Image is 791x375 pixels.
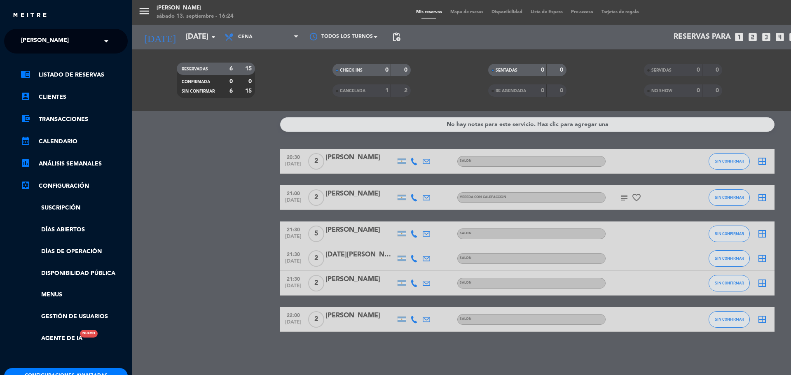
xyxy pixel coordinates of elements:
i: account_box [21,91,30,101]
a: calendar_monthCalendario [21,137,128,147]
i: chrome_reader_mode [21,69,30,79]
span: [PERSON_NAME] [21,33,69,50]
i: settings_applications [21,180,30,190]
a: assessmentANÁLISIS SEMANALES [21,159,128,169]
a: Días de Operación [21,247,128,256]
a: chrome_reader_modeListado de Reservas [21,70,128,80]
a: Disponibilidad pública [21,269,128,278]
i: assessment [21,158,30,168]
div: Nuevo [80,330,98,338]
a: Menus [21,290,128,300]
i: calendar_month [21,136,30,146]
a: Configuración [21,181,128,191]
a: Suscripción [21,203,128,213]
i: account_balance_wallet [21,114,30,123]
a: account_boxClientes [21,92,128,102]
img: MEITRE [12,12,47,19]
a: account_balance_walletTransacciones [21,114,128,124]
a: Agente de IANuevo [21,334,82,343]
a: Días abiertos [21,225,128,235]
a: Gestión de usuarios [21,312,128,321]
